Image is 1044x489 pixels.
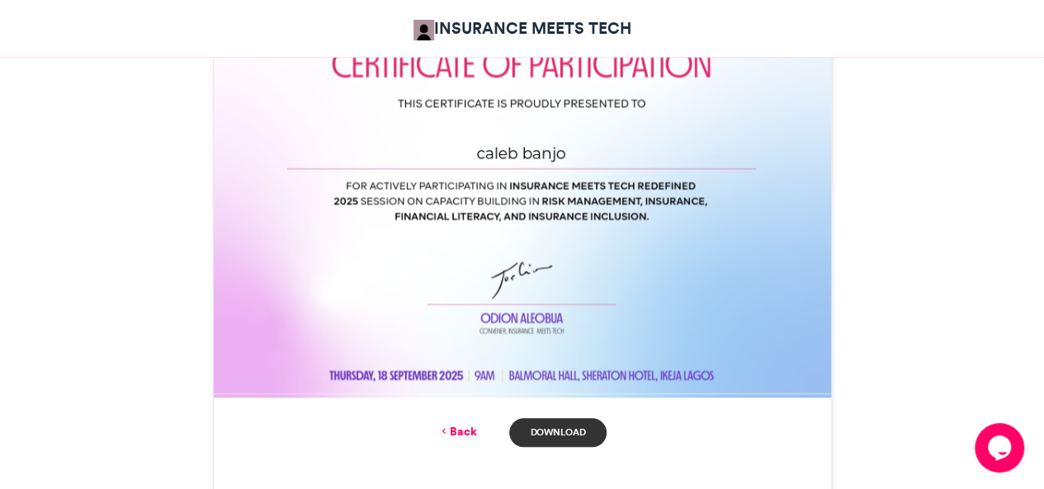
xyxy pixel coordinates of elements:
a: INSURANCE MEETS TECH [413,16,631,40]
a: Download [509,418,606,447]
iframe: chat widget [975,423,1027,473]
a: Back [437,423,476,440]
img: IMT Africa [413,20,434,40]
